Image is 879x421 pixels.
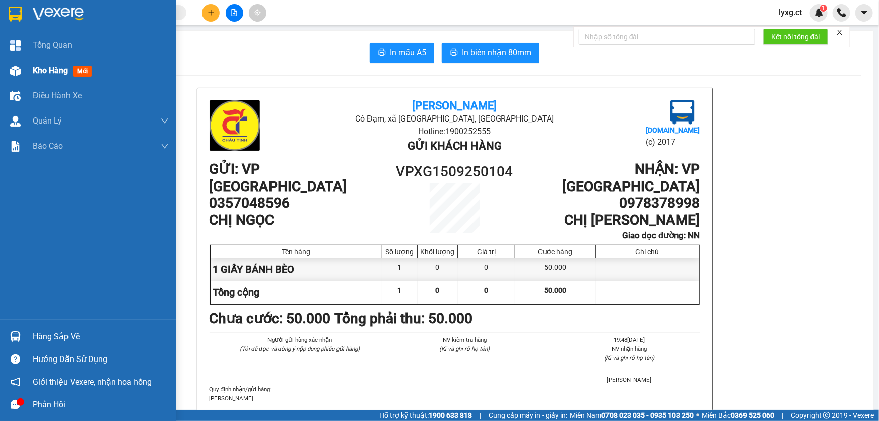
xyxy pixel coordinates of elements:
[208,9,215,16] span: plus
[836,29,843,36] span: close
[763,29,828,45] button: Kết nối tổng đài
[231,9,238,16] span: file-add
[382,258,418,281] div: 1
[11,400,20,409] span: message
[559,335,700,344] li: 19:48[DATE]
[782,410,783,421] span: |
[601,411,694,419] strong: 0708 023 035 - 0935 103 250
[702,410,774,421] span: Miền Bắc
[771,6,810,19] span: lyxg.ct
[439,345,490,352] i: (Kí và ghi rõ họ tên)
[210,394,700,403] p: [PERSON_NAME]
[213,248,380,256] div: Tên hàng
[579,29,755,45] input: Nhập số tổng đài
[485,286,489,294] span: 0
[379,410,472,421] span: Hỗ trợ kỹ thuật:
[855,4,873,22] button: caret-down
[460,248,512,256] div: Giá trị
[33,397,169,412] div: Phản hồi
[480,410,481,421] span: |
[291,125,618,138] li: Hotline: 1900252555
[211,258,383,281] div: 1 GIẤY BÁNH BÈO
[646,126,700,134] b: [DOMAIN_NAME]
[210,195,393,212] h1: 0357048596
[860,8,869,17] span: caret-down
[10,66,21,76] img: warehouse-icon
[598,248,697,256] div: Ghi chú
[429,411,472,419] strong: 1900 633 818
[33,329,169,344] div: Hàng sắp về
[458,258,515,281] div: 0
[10,141,21,152] img: solution-icon
[544,286,566,294] span: 50.000
[94,25,421,37] li: Cổ Đạm, xã [GEOGRAPHIC_DATA], [GEOGRAPHIC_DATA]
[33,66,68,75] span: Kho hàng
[10,331,21,342] img: warehouse-icon
[33,352,169,367] div: Hướng dẫn sử dụng
[161,142,169,150] span: down
[202,4,220,22] button: plus
[370,43,434,63] button: printerIn mẫu A5
[33,39,72,51] span: Tổng Quan
[226,4,243,22] button: file-add
[420,248,455,256] div: Khối lượng
[385,248,415,256] div: Số lượng
[670,100,695,125] img: logo.jpg
[516,195,700,212] h1: 0978378998
[822,5,825,12] span: 1
[161,117,169,125] span: down
[570,410,694,421] span: Miền Nam
[489,410,567,421] span: Cung cấp máy in - giấy in:
[412,99,497,112] b: [PERSON_NAME]
[450,48,458,58] span: printer
[10,91,21,101] img: warehouse-icon
[240,345,360,352] i: (Tôi đã đọc và đồng ý nộp dung phiếu gửi hàng)
[646,136,700,148] li: (c) 2017
[11,354,20,364] span: question-circle
[408,140,502,152] b: Gửi khách hàng
[559,344,700,353] li: NV nhận hàng
[10,116,21,127] img: warehouse-icon
[398,286,402,294] span: 1
[518,248,592,256] div: Cước hàng
[837,8,846,17] img: phone-icon
[33,140,63,152] span: Báo cáo
[230,335,370,344] li: Người gửi hàng xác nhận
[9,7,22,22] img: logo-vxr
[462,46,531,59] span: In biên nhận 80mm
[442,43,539,63] button: printerIn biên nhận 80mm
[210,100,260,151] img: logo.jpg
[390,46,426,59] span: In mẫu A5
[516,212,700,229] h1: CHỊ [PERSON_NAME]
[33,89,82,102] span: Điều hành xe
[393,161,516,183] h1: VPXG1509250104
[13,13,63,63] img: logo.jpg
[210,385,700,403] div: Quy định nhận/gửi hàng :
[249,4,266,22] button: aim
[815,8,824,17] img: icon-new-feature
[436,286,440,294] span: 0
[210,212,393,229] h1: CHỊ NGỌC
[394,335,535,344] li: NV kiểm tra hàng
[515,258,595,281] div: 50.000
[10,40,21,51] img: dashboard-icon
[823,412,830,419] span: copyright
[73,66,92,77] span: mới
[210,310,331,327] b: Chưa cước : 50.000
[13,73,150,107] b: GỬI : VP [GEOGRAPHIC_DATA]
[335,310,473,327] b: Tổng phải thu: 50.000
[731,411,774,419] strong: 0369 525 060
[820,5,827,12] sup: 1
[254,9,261,16] span: aim
[771,31,820,42] span: Kết nối tổng đài
[213,286,260,298] span: Tổng cộng
[604,354,655,362] i: (Kí và ghi rõ họ tên)
[696,413,699,417] span: ⚪️
[33,114,62,127] span: Quản Lý
[563,161,700,195] b: NHẬN : VP [GEOGRAPHIC_DATA]
[622,230,700,240] b: Giao dọc đường: NN
[33,376,152,388] span: Giới thiệu Vexere, nhận hoa hồng
[11,377,20,387] span: notification
[418,258,458,281] div: 0
[210,161,347,195] b: GỬI : VP [GEOGRAPHIC_DATA]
